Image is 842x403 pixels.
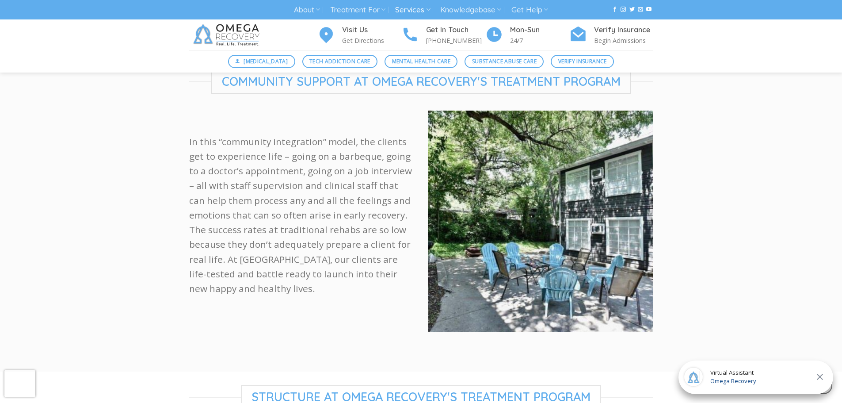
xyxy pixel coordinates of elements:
span: Tech Addiction Care [309,57,370,65]
a: Verify Insurance [551,55,614,68]
a: Knowledgebase [440,2,501,18]
a: Follow on Facebook [612,7,617,13]
a: Verify Insurance Begin Admissions [569,24,653,46]
p: Begin Admissions [594,35,653,46]
h4: Get In Touch [426,24,485,36]
p: 24/7 [510,35,569,46]
a: Get In Touch [PHONE_NUMBER] [401,24,485,46]
span: [MEDICAL_DATA] [244,57,288,65]
a: Mental Health Care [385,55,457,68]
a: About [294,2,320,18]
a: Follow on Twitter [629,7,635,13]
span: Substance Abuse Care [472,57,537,65]
a: [MEDICAL_DATA] [228,55,295,68]
a: Services [395,2,430,18]
h4: Mon-Sun [510,24,569,36]
a: Follow on Instagram [621,7,626,13]
a: Treatment For [330,2,385,18]
a: Send us an email [638,7,643,13]
a: Substance Abuse Care [465,55,544,68]
a: Tech Addiction Care [302,55,378,68]
span: Verify Insurance [558,57,607,65]
p: Get Directions [342,35,401,46]
h4: Verify Insurance [594,24,653,36]
p: In this “community integration” model, the clients get to experience life – going on a barbeque, ... [189,134,415,296]
iframe: reCAPTCHA [4,370,35,397]
a: Visit Us Get Directions [317,24,401,46]
a: Get Help [511,2,548,18]
img: Omega Recovery [189,19,267,50]
a: Follow on YouTube [646,7,652,13]
span: Community support at omega recovery's treatment program [211,69,631,94]
p: [PHONE_NUMBER] [426,35,485,46]
h4: Visit Us [342,24,401,36]
span: Mental Health Care [392,57,450,65]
